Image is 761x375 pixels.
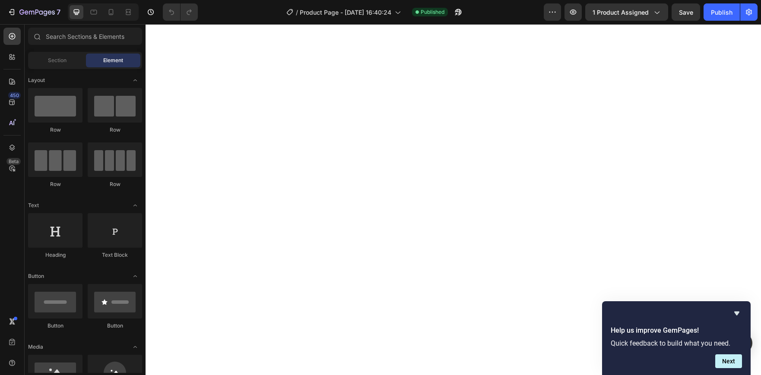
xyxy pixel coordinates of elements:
div: Row [88,126,142,134]
iframe: Design area [146,24,761,375]
span: Button [28,272,44,280]
button: 1 product assigned [585,3,668,21]
span: Text [28,202,39,209]
span: Toggle open [128,73,142,87]
div: 450 [8,92,21,99]
span: Layout [28,76,45,84]
div: Heading [28,251,82,259]
span: Media [28,343,43,351]
div: Publish [711,8,732,17]
span: Toggle open [128,199,142,212]
p: 7 [57,7,60,17]
button: Publish [704,3,740,21]
input: Search Sections & Elements [28,28,142,45]
p: Quick feedback to build what you need. [611,339,742,347]
div: Button [28,322,82,330]
button: 7 [3,3,64,21]
button: Hide survey [732,308,742,318]
div: Beta [6,158,21,165]
span: Section [48,57,67,64]
div: Help us improve GemPages! [611,308,742,368]
span: Product Page - [DATE] 16:40:24 [300,8,391,17]
span: Element [103,57,123,64]
span: Published [421,8,444,16]
div: Row [28,126,82,134]
span: Save [679,9,693,16]
button: Save [672,3,700,21]
span: / [296,8,298,17]
span: Toggle open [128,269,142,283]
div: Undo/Redo [163,3,198,21]
div: Row [88,180,142,188]
h2: Help us improve GemPages! [611,325,742,336]
div: Text Block [88,251,142,259]
div: Button [88,322,142,330]
span: Toggle open [128,340,142,354]
div: Row [28,180,82,188]
button: Next question [715,354,742,368]
span: 1 product assigned [593,8,649,17]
